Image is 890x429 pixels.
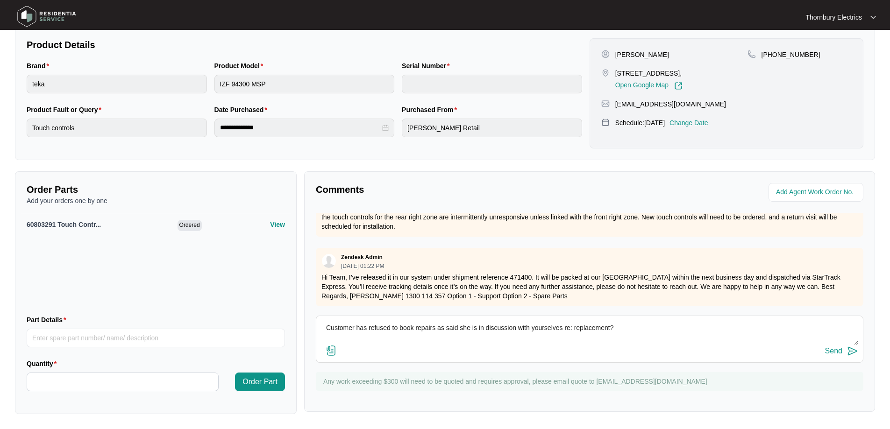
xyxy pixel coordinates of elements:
[321,273,858,301] p: Hi Team, I’ve released it in our system under shipment reference 471400. It will be packed at our...
[748,50,756,58] img: map-pin
[341,253,383,261] p: Zendesk Admin
[825,345,858,358] button: Send
[341,263,384,269] p: [DATE] 01:22 PM
[242,376,278,387] span: Order Part
[601,69,610,77] img: map-pin
[323,377,859,386] p: Any work exceeding $300 will need to be quoted and requires approval, please email quote to [EMAI...
[615,82,683,90] a: Open Google Map
[326,345,337,356] img: file-attachment-doc.svg
[601,99,610,108] img: map-pin
[214,75,395,93] input: Product Model
[27,75,207,93] input: Brand
[615,69,683,78] p: [STREET_ADDRESS],
[27,329,285,347] input: Part Details
[27,359,60,368] label: Quantity
[316,183,583,196] p: Comments
[214,61,267,70] label: Product Model
[27,183,285,196] p: Order Parts
[321,203,858,231] p: [DATE] Called out to inspect the induction cooktop, where the rear right zone is not operating in...
[615,50,669,59] p: [PERSON_NAME]
[601,118,610,127] img: map-pin
[214,105,271,114] label: Date Purchased
[27,38,582,51] p: Product Details
[762,50,820,59] p: [PHONE_NUMBER]
[847,345,858,357] img: send-icon.svg
[615,118,665,127] p: Schedule: [DATE]
[402,105,461,114] label: Purchased From
[27,196,285,205] p: Add your orders one by one
[825,347,842,355] div: Send
[669,118,708,127] p: Change Date
[27,221,101,228] span: 60803291 Touch Contr...
[402,75,582,93] input: Serial Number
[321,321,858,345] textarea: Customer has refused to book repairs as said she is in discussion with yourselves re: replacement?
[601,50,610,58] img: user-pin
[674,82,683,90] img: Link-External
[27,119,207,137] input: Product Fault or Query
[220,123,381,133] input: Date Purchased
[805,13,862,22] p: Thornbury Electrics
[776,187,858,198] input: Add Agent Work Order No.
[870,15,876,20] img: dropdown arrow
[235,373,285,391] button: Order Part
[27,61,53,70] label: Brand
[402,119,582,137] input: Purchased From
[270,220,285,229] p: View
[27,373,218,391] input: Quantity
[178,220,202,231] span: Ordered
[27,315,70,324] label: Part Details
[14,2,79,30] img: residentia service logo
[322,254,336,268] img: user.svg
[615,99,726,109] p: [EMAIL_ADDRESS][DOMAIN_NAME]
[402,61,453,70] label: Serial Number
[27,105,105,114] label: Product Fault or Query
